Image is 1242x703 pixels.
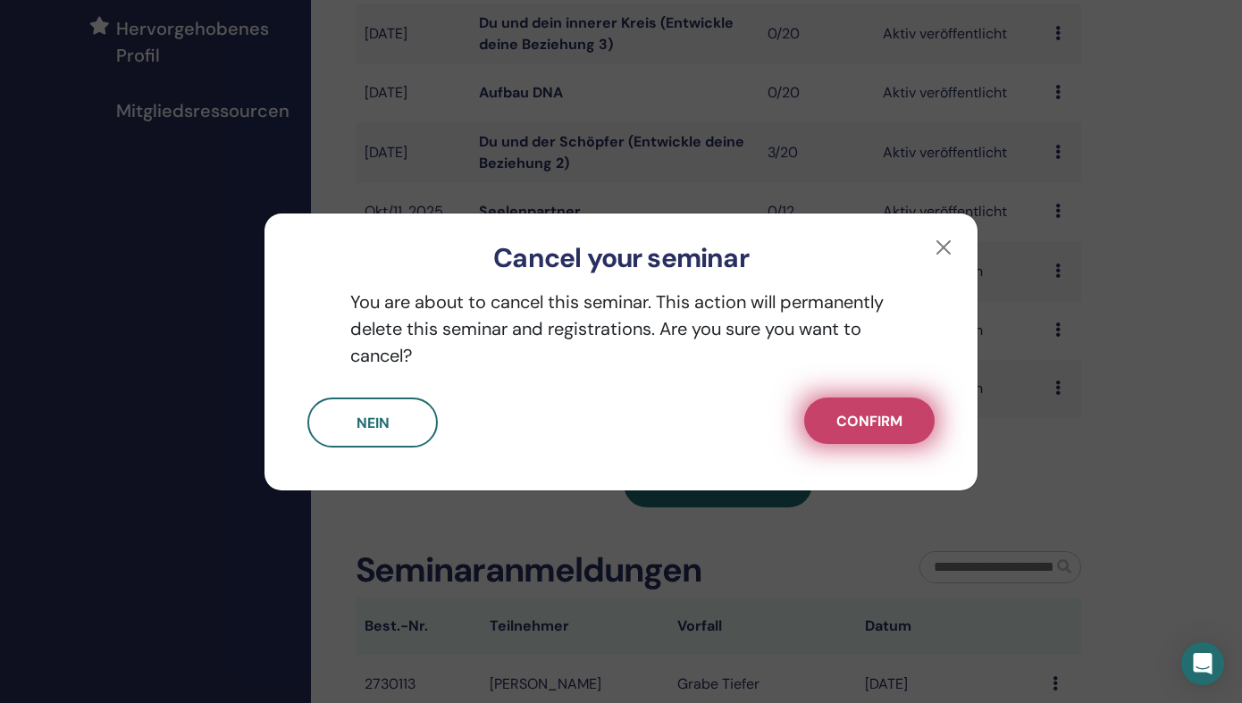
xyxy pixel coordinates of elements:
p: You are about to cancel this seminar. This action will permanently delete this seminar and regist... [307,289,935,369]
span: Nein [357,414,390,432]
div: Open Intercom Messenger [1181,642,1224,685]
h3: Cancel your seminar [293,242,949,274]
span: Confirm [836,412,902,431]
button: Nein [307,398,438,448]
button: Confirm [804,398,935,444]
